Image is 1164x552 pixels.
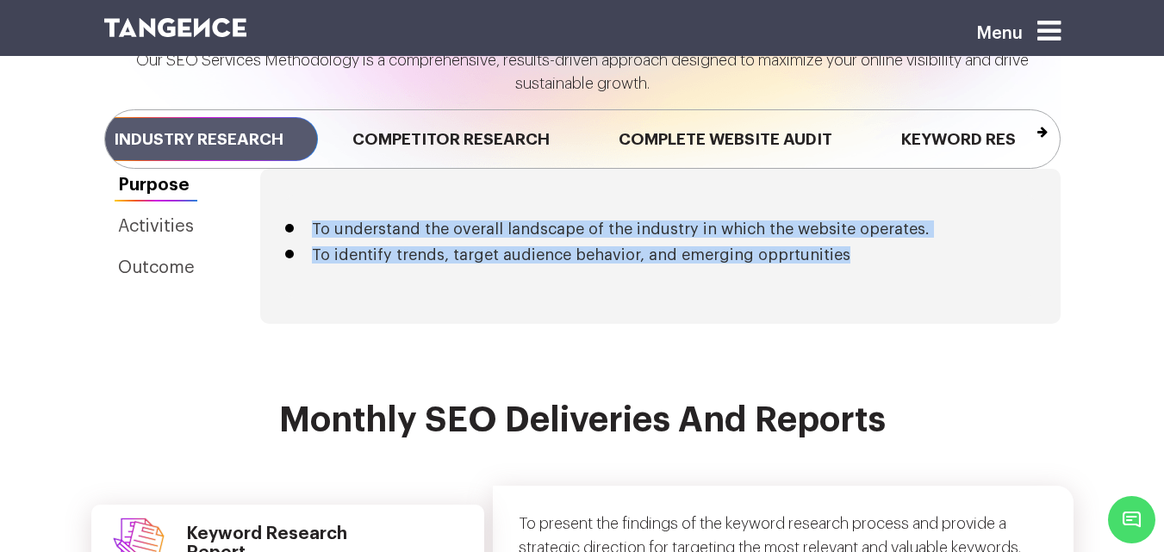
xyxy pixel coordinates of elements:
[1016,117,1017,145] button: Next
[104,49,1061,109] p: Our SEO Services Methodology is a comprehensive, results-driven approach designed to maximize you...
[79,117,318,161] span: Industry Research
[584,117,867,161] span: Complete Website Audit
[312,246,1009,264] li: To identify trends, target audience behavior, and emerging opprtunities
[104,169,209,202] a: Purpose
[104,251,209,284] a: Outcome
[104,210,209,243] a: Activities
[318,117,584,161] span: Competitor Research
[104,18,247,37] img: logo SVG
[312,220,1009,238] li: To understand the overall landscape of the industry in which the website operates.
[104,401,1061,460] h2: Monthly SEO Deliveries and Reports
[867,117,1106,161] span: Keyword Research
[1108,496,1155,543] span: Chat Widget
